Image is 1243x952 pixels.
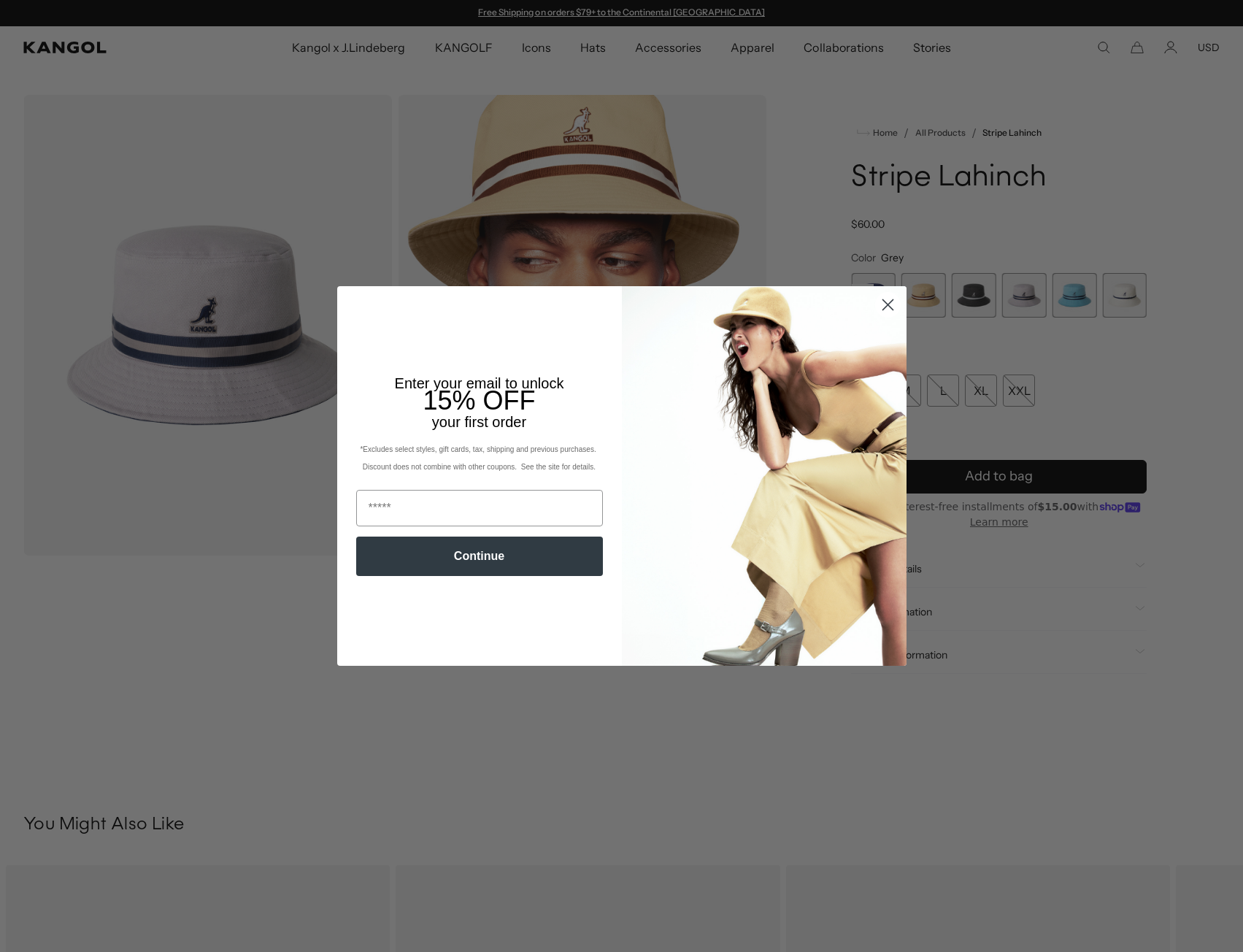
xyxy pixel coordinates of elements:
[356,490,603,526] input: Email
[622,286,907,666] img: 93be19ad-e773-4382-80b9-c9d740c9197f.jpeg
[356,537,603,576] button: Continue
[395,375,564,391] span: Enter your email to unlock
[432,414,526,430] span: your first order
[360,445,598,471] span: *Excludes select styles, gift cards, tax, shipping and previous purchases. Discount does not comb...
[423,385,535,415] span: 15% OFF
[875,292,901,318] button: Close dialog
